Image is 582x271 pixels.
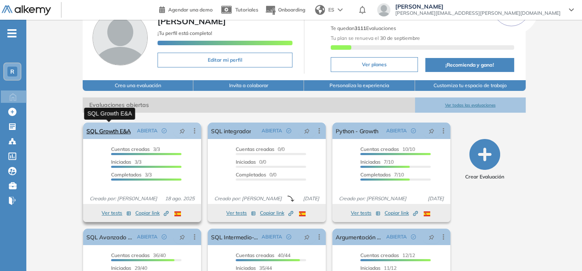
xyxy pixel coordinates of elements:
span: Iniciadas [111,159,131,165]
img: Foto de perfil [93,10,148,65]
span: ¡Tu perfil está completo! [158,30,212,36]
a: SQL Intermedio- Growth [211,229,258,245]
button: Copiar link [135,208,169,218]
span: 0/0 [236,171,276,178]
span: check-circle [162,128,167,133]
button: Onboarding [265,1,305,19]
span: check-circle [411,128,416,133]
span: 7/10 [360,171,404,178]
span: [PERSON_NAME] [158,16,226,26]
span: Crear Evaluación [465,173,504,181]
span: Tutoriales [235,7,258,13]
span: Agendar una demo [168,7,213,13]
span: Tu plan se renueva el [331,35,420,41]
img: world [315,5,325,15]
span: 11/12 [360,265,397,271]
span: 12/12 [360,252,415,258]
span: ES [328,6,334,14]
span: Cuentas creadas [111,252,150,258]
span: pushpin [304,127,310,134]
button: Ver planes [331,57,418,72]
a: SQL Avanzado - Growth [86,229,134,245]
button: pushpin [298,124,316,137]
span: Creado por: [PERSON_NAME] [86,195,160,202]
button: pushpin [298,230,316,243]
span: Iniciadas [236,265,256,271]
span: Copiar link [260,209,293,217]
button: Customiza tu espacio de trabajo [415,80,526,91]
span: Iniciadas [360,265,380,271]
button: pushpin [422,124,441,137]
span: 3/3 [111,146,160,152]
a: Python - Growth [336,123,378,139]
span: 36/40 [111,252,166,258]
span: [DATE] [300,195,322,202]
button: pushpin [173,230,191,243]
span: check-circle [286,128,291,133]
button: ¡Recomienda y gana! [425,58,514,72]
span: check-circle [411,234,416,239]
span: 29/40 [111,265,147,271]
span: 0/0 [236,146,285,152]
span: pushpin [429,127,434,134]
span: Cuentas creadas [111,146,150,152]
span: 10/10 [360,146,415,152]
span: [DATE] [424,195,447,202]
a: Argumentación en negociaciones [336,229,383,245]
span: 40/44 [236,252,290,258]
span: ABIERTA [386,233,407,241]
button: Copiar link [385,208,418,218]
span: Completados [360,171,391,178]
span: Cuentas creadas [360,252,399,258]
span: Onboarding [278,7,305,13]
img: arrow [338,8,343,12]
button: Editar mi perfil [158,53,292,67]
img: ESP [174,211,181,216]
span: pushpin [429,234,434,240]
span: 3/3 [111,171,152,178]
b: 3111 [355,25,366,31]
span: ABIERTA [137,127,158,134]
button: Ver tests [102,208,131,218]
span: Cuentas creadas [360,146,399,152]
button: Ver tests [226,208,256,218]
span: pushpin [179,234,185,240]
div: SQL Growth E&A [84,107,135,119]
span: ABIERTA [262,127,282,134]
span: [PERSON_NAME][EMAIL_ADDRESS][PERSON_NAME][DOMAIN_NAME] [395,10,561,16]
span: Iniciadas [360,159,380,165]
span: Completados [111,171,141,178]
img: Logo [2,5,51,16]
span: Iniciadas [111,265,131,271]
a: SQL Growth E&A [86,123,130,139]
span: ABIERTA [386,127,407,134]
b: 30 de septiembre [379,35,420,41]
button: Personaliza la experiencia [304,80,415,91]
span: pushpin [179,127,185,134]
button: pushpin [422,230,441,243]
span: Creado por: [PERSON_NAME] [336,195,410,202]
button: Invita a colaborar [193,80,304,91]
span: Completados [236,171,266,178]
span: ABIERTA [262,233,282,241]
button: Ver tests [351,208,380,218]
span: Copiar link [135,209,169,217]
span: Iniciadas [236,159,256,165]
a: SQL integrador [211,123,251,139]
button: Crea una evaluación [83,80,193,91]
span: Creado por: [PERSON_NAME] [211,195,285,202]
button: pushpin [173,124,191,137]
span: 0/0 [236,159,266,165]
span: 7/10 [360,159,394,165]
span: ABIERTA [137,233,158,241]
span: 3/3 [111,159,141,165]
span: check-circle [286,234,291,239]
span: Cuentas creadas [236,252,274,258]
span: [PERSON_NAME] [395,3,561,10]
span: pushpin [304,234,310,240]
span: Evaluaciones abiertas [83,97,415,113]
span: 18 ago. 2025 [162,195,198,202]
span: Copiar link [385,209,418,217]
span: R [10,68,14,75]
img: ESP [424,211,430,216]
